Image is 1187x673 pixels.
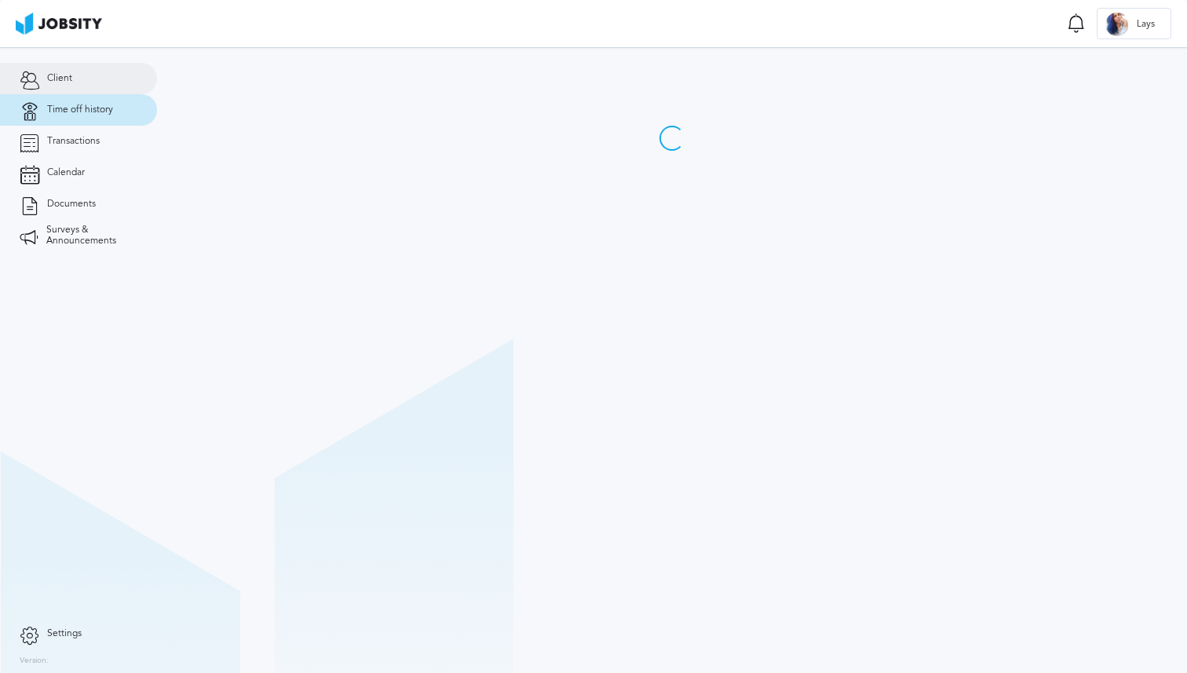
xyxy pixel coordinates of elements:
span: Client [47,73,72,84]
button: LLays [1097,8,1171,39]
span: Lays [1129,19,1163,30]
div: L [1105,13,1129,36]
span: Surveys & Announcements [46,225,137,247]
span: Documents [47,199,96,210]
span: Time off history [47,104,113,115]
img: ab4bad089aa723f57921c736e9817d99.png [16,13,102,35]
span: Settings [47,628,82,639]
label: Version: [20,657,49,666]
span: Calendar [47,167,85,178]
span: Transactions [47,136,100,147]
